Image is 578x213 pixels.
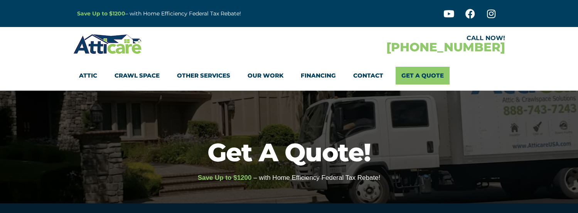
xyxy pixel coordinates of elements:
[353,67,383,85] a: Contact
[79,67,97,85] a: Attic
[198,174,252,181] span: Save Up to $1200
[77,9,327,18] p: – with Home Efficiency Federal Tax Rebate!
[301,67,336,85] a: Financing
[79,67,499,85] nav: Menu
[248,67,283,85] a: Our Work
[289,35,505,41] div: CALL NOW!
[115,67,160,85] a: Crawl Space
[253,174,380,181] span: – with Home Efficiency Federal Tax Rebate!
[396,67,450,85] a: Get A Quote
[177,67,230,85] a: Other Services
[4,140,574,165] h1: Get A Quote!
[77,10,125,17] a: Save Up to $1200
